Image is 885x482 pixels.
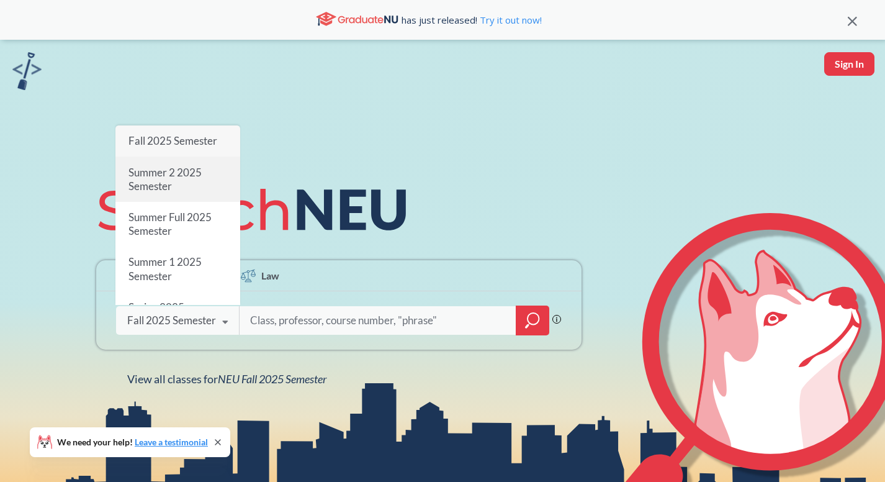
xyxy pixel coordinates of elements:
[135,437,208,447] a: Leave a testimonial
[127,314,216,327] div: Fall 2025 Semester
[128,211,211,237] span: Summer Full 2025 Semester
[12,52,42,94] a: sandbox logo
[218,372,326,386] span: NEU Fall 2025 Semester
[128,134,217,147] span: Fall 2025 Semester
[127,372,326,386] span: View all classes for
[128,256,201,283] span: Summer 1 2025 Semester
[57,438,208,447] span: We need your help!
[12,52,42,90] img: sandbox logo
[477,14,542,26] a: Try it out now!
[261,268,279,283] span: Law
[128,301,184,327] span: Spring 2025 Semester
[402,13,542,27] span: has just released!
[128,166,201,193] span: Summer 2 2025 Semester
[525,312,540,329] svg: magnifying glass
[249,307,507,334] input: Class, professor, course number, "phrase"
[516,306,549,335] div: magnifying glass
[824,52,874,76] button: Sign In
